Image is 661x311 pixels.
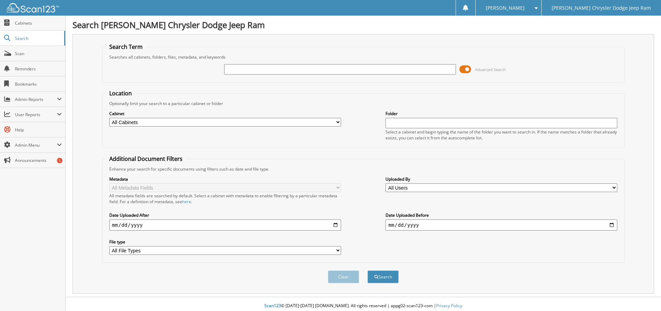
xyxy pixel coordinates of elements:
[385,219,617,231] input: end
[109,219,341,231] input: start
[106,43,146,51] legend: Search Term
[436,303,462,309] a: Privacy Policy
[367,270,399,283] button: Search
[106,166,621,172] div: Enhance your search for specific documents using filters such as date and file type.
[15,35,61,41] span: Search
[106,101,621,106] div: Optionally limit your search to a particular cabinet or folder
[15,142,57,148] span: Admin Menu
[15,96,57,102] span: Admin Reports
[106,89,135,97] legend: Location
[385,176,617,182] label: Uploaded By
[106,155,186,163] legend: Additional Document Filters
[15,66,62,72] span: Reminders
[182,199,191,205] a: here
[106,54,621,60] div: Searches all cabinets, folders, files, metadata, and keywords
[109,239,341,245] label: File type
[73,19,654,31] h1: Search [PERSON_NAME] Chrysler Dodge Jeep Ram
[109,212,341,218] label: Date Uploaded After
[109,193,341,205] div: All metadata fields are searched by default. Select a cabinet with metadata to enable filtering b...
[109,176,341,182] label: Metadata
[475,67,506,72] span: Advanced Search
[15,112,57,118] span: User Reports
[385,129,617,141] div: Select a cabinet and begin typing the name of the folder you want to search in. If the name match...
[385,212,617,218] label: Date Uploaded Before
[15,20,62,26] span: Cabinets
[264,303,281,309] span: Scan123
[486,6,525,10] span: [PERSON_NAME]
[57,158,62,163] div: 1
[7,3,59,12] img: scan123-logo-white.svg
[15,157,62,163] span: Announcements
[15,51,62,57] span: Scan
[552,6,651,10] span: [PERSON_NAME] Chrysler Dodge Jeep Ram
[15,81,62,87] span: Bookmarks
[109,111,341,116] label: Cabinet
[385,111,617,116] label: Folder
[15,127,62,133] span: Help
[328,270,359,283] button: Clear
